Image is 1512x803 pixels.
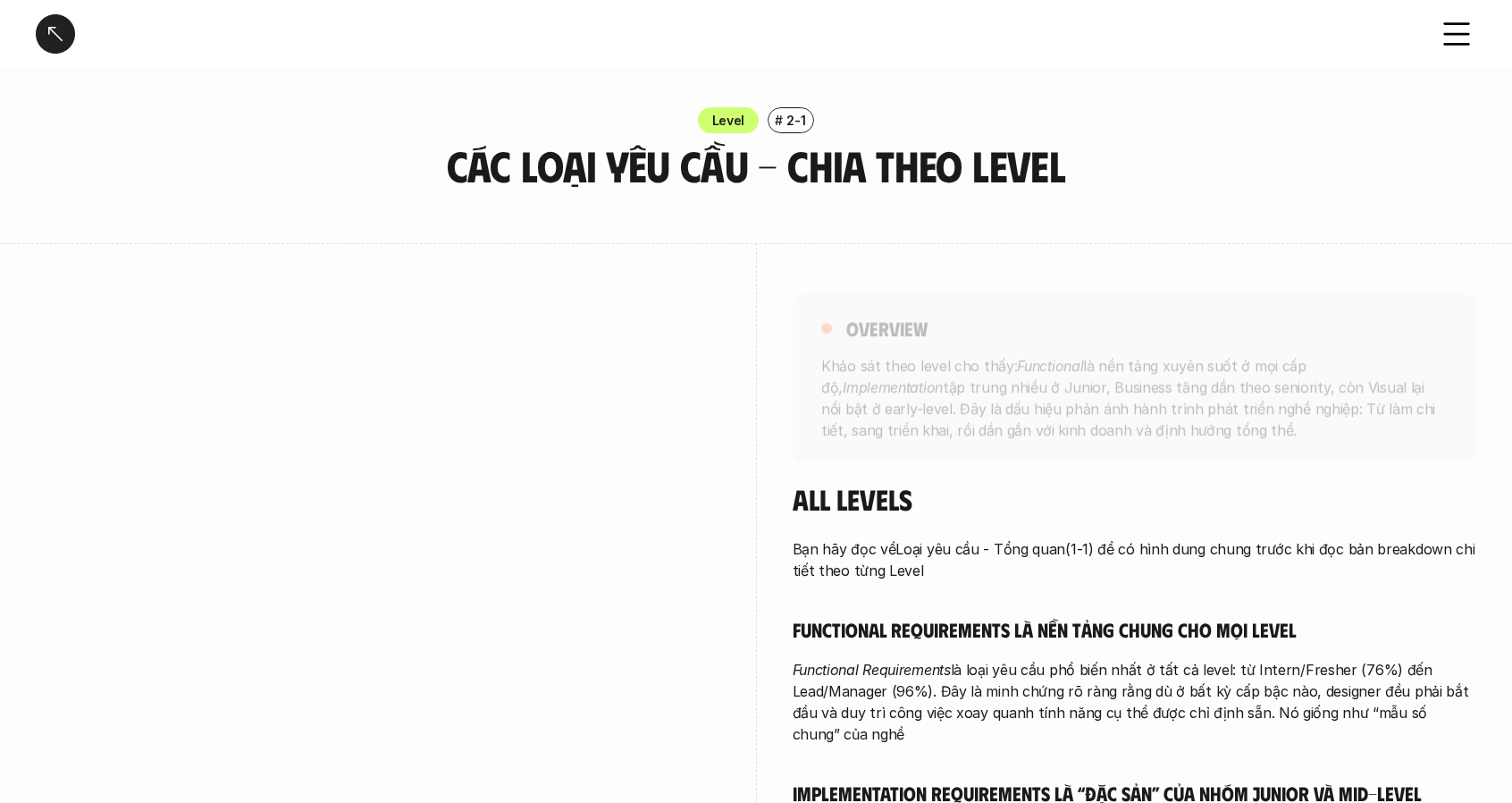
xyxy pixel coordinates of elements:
[712,111,745,130] p: Level
[376,142,1136,190] h3: Các loại yêu cầu - Chia theo level
[786,111,805,130] p: 2-1
[775,114,783,127] h6: #
[895,540,1065,558] a: Loại yêu cầu - Tổng quan
[793,538,1477,581] p: Bạn hãy đọc về (1-1) để có hình dung chung trước khi đọc bản breakdown chi tiết theo từng Level
[793,617,1477,642] h5: Functional Requirements là nền tảng chung cho mọi level
[1017,357,1083,375] em: Functional
[793,661,951,679] em: Functional Requirements
[846,316,928,341] h5: overview
[821,355,1449,441] p: Khảo sát theo level cho thấy: là nền tảng xuyên suốt ở mọi cấp độ, tập trung nhiều ở Junior, Busi...
[793,482,1477,516] h4: All levels
[843,378,943,396] em: Implementation
[793,659,1477,745] p: là loại yêu cầu phổ biến nhất ở tất cả level: từ Intern/Fresher (76%) đến Lead/Manager (96%). Đây...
